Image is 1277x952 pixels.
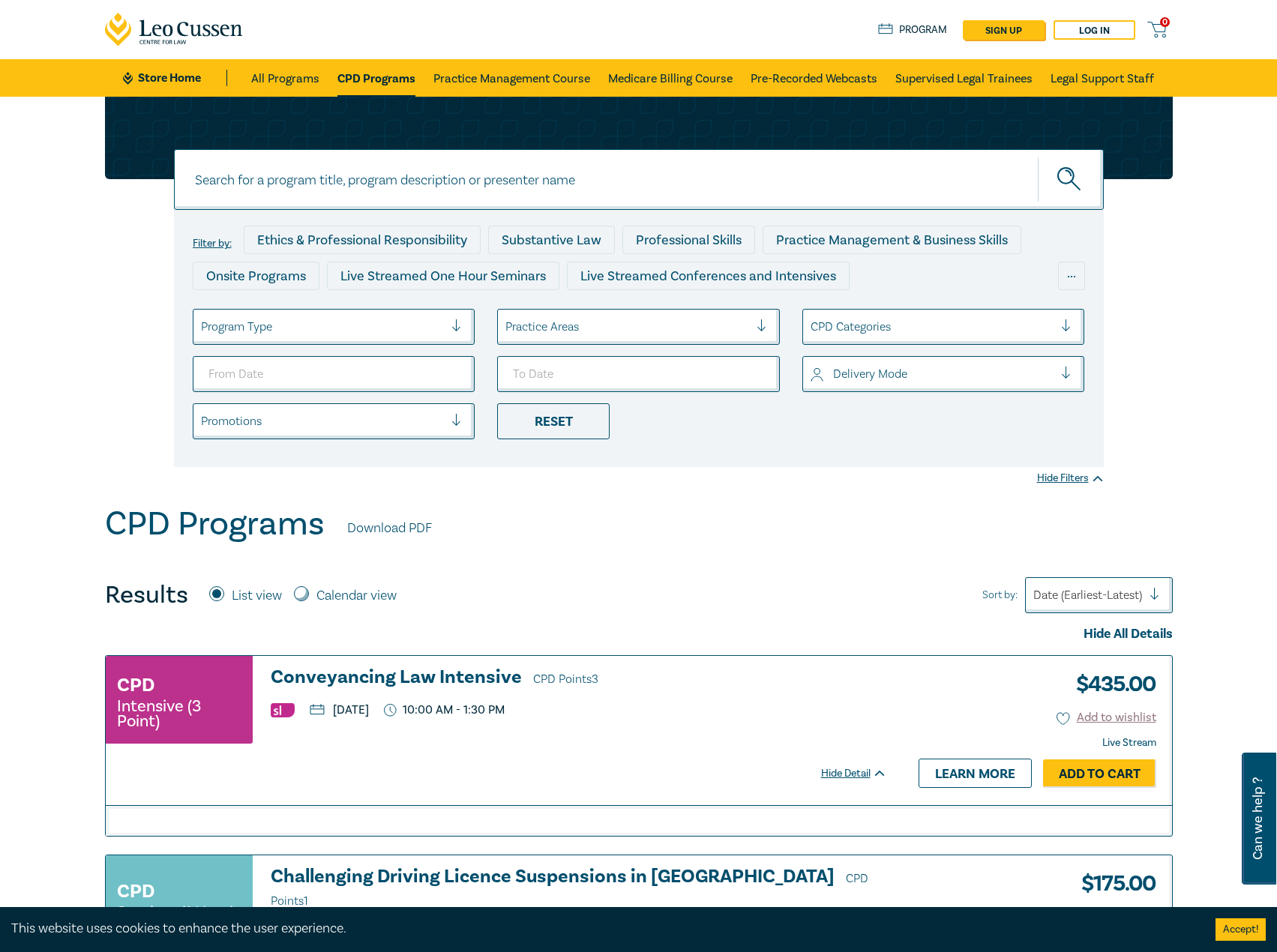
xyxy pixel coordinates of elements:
[201,413,204,430] input: select
[1070,867,1156,901] h3: $ 175.00
[497,403,610,439] div: Reset
[1051,59,1154,97] a: Legal Support Staff
[117,672,154,699] h3: CPD
[608,59,733,97] a: Medicare Billing Course
[271,667,887,690] a: Conveyancing Law Intensive CPD Points3
[271,667,887,690] h3: Conveyancing Law Intensive
[751,59,877,97] a: Pre-Recorded Webcasts
[919,759,1032,787] a: Learn more
[1216,918,1266,941] button: Accept cookies
[271,867,887,912] a: Challenging Driving Licence Suspensions in [GEOGRAPHIC_DATA] CPD Points1
[117,878,154,905] h3: CPD
[1102,736,1156,750] strong: Live Stream
[1057,709,1156,726] button: Add to wishlist
[327,262,559,290] div: Live Streamed One Hour Seminars
[497,356,780,392] input: To Date
[193,356,475,392] input: From Date
[232,586,282,606] label: List view
[117,905,235,920] small: Seminar (1 Hour)
[347,519,432,538] a: Download PDF
[982,587,1018,603] span: Sort by:
[505,319,508,335] input: select
[878,22,948,38] a: Program
[271,867,887,912] h3: Challenging Driving Licence Suspensions in [GEOGRAPHIC_DATA]
[1054,20,1135,40] a: Log in
[11,919,1193,939] div: This website uses cookies to enhance the user experience.
[105,580,188,610] h4: Results
[1251,762,1265,876] span: Can we help ?
[811,319,814,335] input: select
[533,672,598,687] span: CPD Points 3
[790,298,928,326] div: National Programs
[174,149,1104,210] input: Search for a program title, program description or presenter name
[811,366,814,382] input: select
[763,226,1021,254] div: Practice Management & Business Skills
[123,70,227,86] a: Store Home
[821,766,904,781] div: Hide Detail
[433,59,590,97] a: Practice Management Course
[201,319,204,335] input: select
[105,504,325,543] h1: CPD Programs
[438,298,610,326] div: Pre-Recorded Webcasts
[271,703,295,717] img: Substantive Law
[1033,587,1036,603] input: Sort by
[567,262,850,290] div: Live Streamed Conferences and Intensives
[618,298,782,326] div: 10 CPD Point Packages
[1065,667,1156,702] h3: $ 435.00
[117,699,241,729] small: Intensive (3 Point)
[963,20,1045,40] a: sign up
[1160,17,1170,27] span: 0
[193,262,319,290] div: Onsite Programs
[193,238,232,250] label: Filter by:
[193,298,430,326] div: Live Streamed Practical Workshops
[384,703,505,717] p: 10:00 AM - 1:30 PM
[488,226,615,254] div: Substantive Law
[1037,471,1104,486] div: Hide Filters
[251,59,319,97] a: All Programs
[244,226,481,254] div: Ethics & Professional Responsibility
[895,59,1033,97] a: Supervised Legal Trainees
[105,624,1173,644] div: Hide All Details
[337,59,415,97] a: CPD Programs
[622,226,755,254] div: Professional Skills
[1058,262,1085,290] div: ...
[310,704,369,716] p: [DATE]
[316,586,397,606] label: Calendar view
[1043,759,1156,788] a: Add to Cart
